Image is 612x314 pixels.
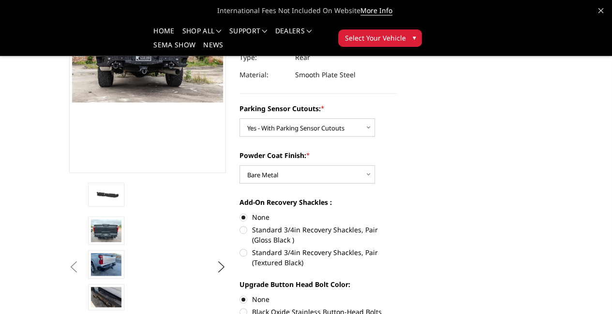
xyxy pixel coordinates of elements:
[295,49,310,66] dd: Rear
[239,150,397,160] label: Powder Coat Finish:
[91,253,121,276] img: 2020-2025 Chevrolet / GMC 2500-3500 - Freedom Series - Rear Bumper
[239,103,397,114] label: Parking Sensor Cutouts:
[153,28,174,42] a: Home
[239,49,288,66] dt: Type:
[338,29,422,47] button: Select Your Vehicle
[239,197,397,207] label: Add-On Recovery Shackles :
[564,268,612,314] iframe: Chat Widget
[91,187,121,202] img: 2020-2025 Chevrolet / GMC 2500-3500 - Freedom Series - Rear Bumper
[239,247,397,268] label: Standard 3/4in Recovery Shackles, Pair (Textured Black)
[203,42,223,56] a: News
[344,33,405,43] span: Select Your Vehicle
[239,294,397,304] label: None
[153,42,195,56] a: SEMA Show
[91,219,121,242] img: 2020-2025 Chevrolet / GMC 2500-3500 - Freedom Series - Rear Bumper
[239,66,288,84] dt: Material:
[239,225,397,245] label: Standard 3/4in Recovery Shackles, Pair (Gloss Black )
[239,212,397,222] label: None
[229,28,268,42] a: Support
[214,260,228,274] button: Next
[69,1,543,20] span: International Fees Not Included On Website
[67,260,81,274] button: Previous
[275,28,312,42] a: Dealers
[295,66,356,84] dd: Smooth Plate Steel
[360,6,392,15] a: More Info
[239,279,397,289] label: Upgrade Button Head Bolt Color:
[182,28,222,42] a: shop all
[412,32,416,43] span: ▾
[91,287,121,307] img: 2020-2025 Chevrolet / GMC 2500-3500 - Freedom Series - Rear Bumper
